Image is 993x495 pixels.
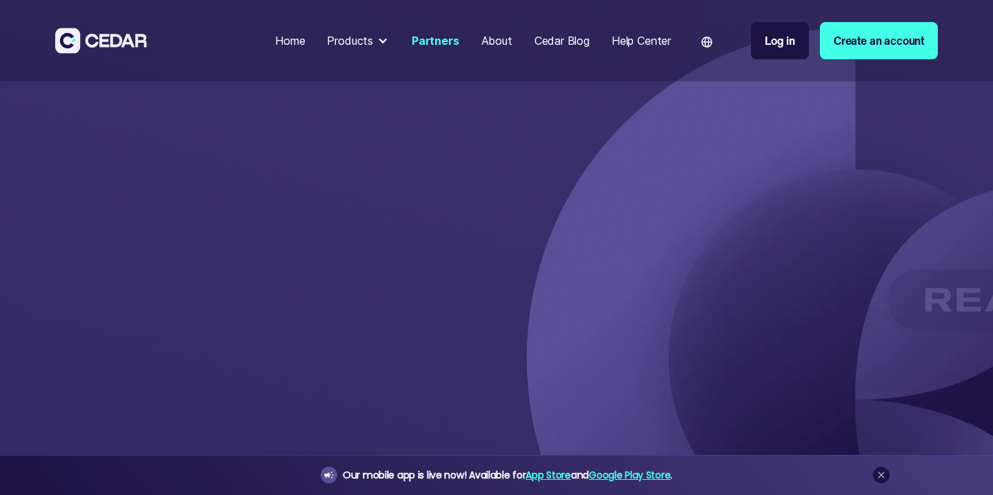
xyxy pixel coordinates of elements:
[612,32,671,49] div: Help Center
[327,32,373,49] div: Products
[481,32,512,49] div: About
[412,32,459,49] div: Partners
[476,26,518,56] a: About
[751,22,809,59] a: Log in
[589,468,670,482] a: Google Play Store
[701,37,712,48] img: world icon
[270,26,310,56] a: Home
[765,32,795,49] div: Log in
[534,32,590,49] div: Cedar Blog
[323,469,334,481] img: announcement
[343,467,672,484] div: Our mobile app is live now! Available for and .
[606,26,676,56] a: Help Center
[275,32,305,49] div: Home
[820,22,938,59] a: Create an account
[525,468,570,482] a: App Store
[529,26,595,56] a: Cedar Blog
[406,26,465,56] a: Partners
[321,27,395,54] div: Products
